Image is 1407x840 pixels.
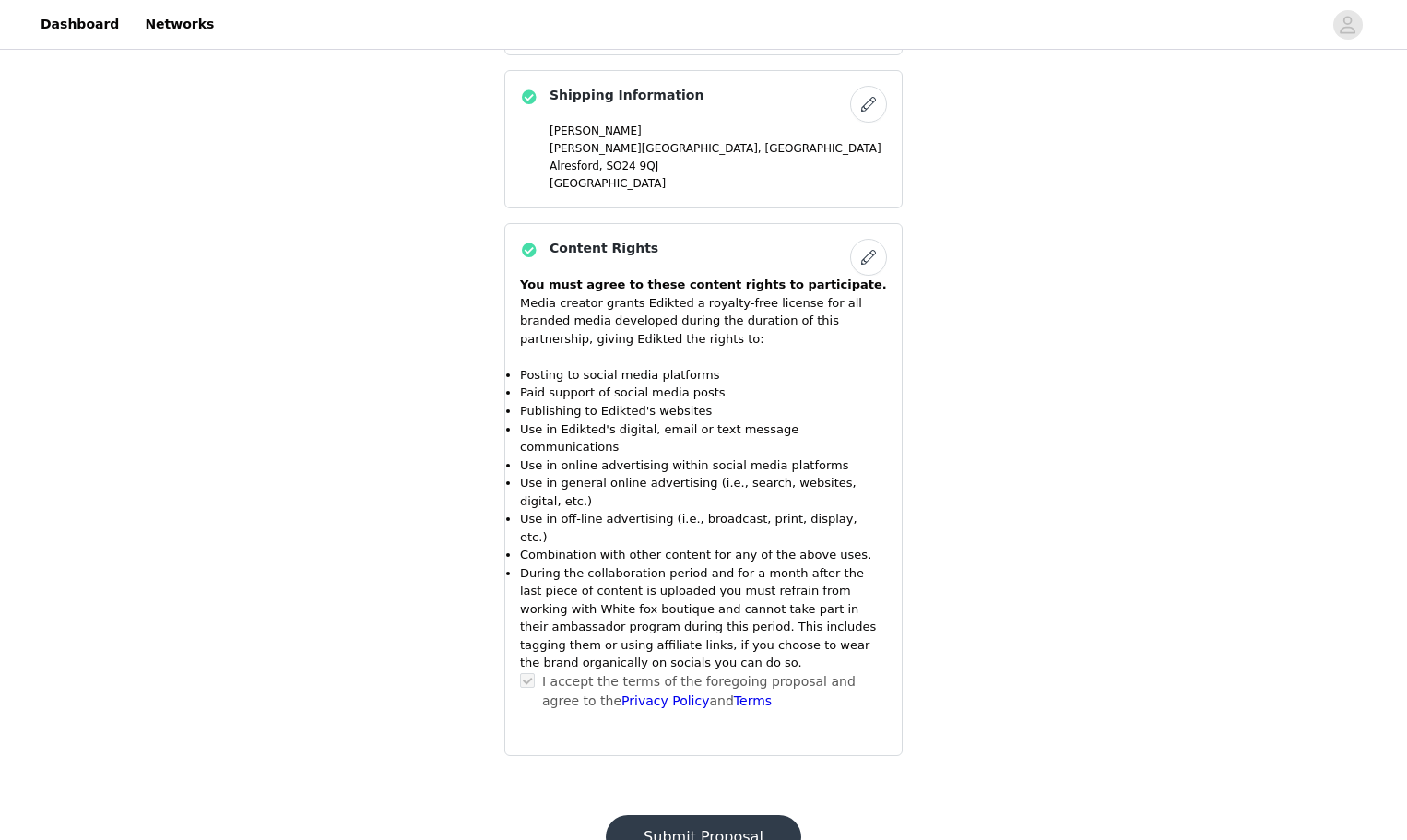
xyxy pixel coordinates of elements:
[520,366,887,385] li: Posting to social media platforms
[504,70,903,209] div: Shipping Information
[520,474,887,510] li: Use in general online advertising (i.e., search, websites, digital, etc.)
[550,86,703,105] h4: Shipping Information
[550,175,887,192] p: [GEOGRAPHIC_DATA]
[520,278,887,291] strong: You must agree to these content rights to participate.
[134,4,225,45] a: Networks
[520,420,887,456] li: Use in Edikted's digital, email or text message communications
[520,456,887,475] li: Use in online advertising within social media platforms
[504,223,903,755] div: Content Rights
[520,294,887,349] p: Media creator grants Edikted a royalty-free license for all branded media developed during the du...
[550,160,603,172] span: Alresford,
[734,693,772,708] a: Terms
[30,4,130,45] a: Dashboard
[520,564,887,672] li: During the collaboration period and for a month after the last piece of content is uploaded you m...
[1339,10,1356,40] div: avatar
[621,693,709,708] a: Privacy Policy
[520,402,887,420] li: Publishing to Edikted's websites
[550,239,658,258] h4: Content Rights
[520,510,887,546] li: Use in off-line advertising (i.e., broadcast, print, display, etc.)
[520,546,887,564] li: Combination with other content for any of the above uses.
[520,384,887,402] li: Paid support of social media posts
[550,140,887,157] p: [PERSON_NAME][GEOGRAPHIC_DATA], [GEOGRAPHIC_DATA]
[606,160,658,172] span: SO24 9QJ
[542,672,887,711] p: I accept the terms of the foregoing proposal and agree to the and
[550,123,887,139] p: [PERSON_NAME]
